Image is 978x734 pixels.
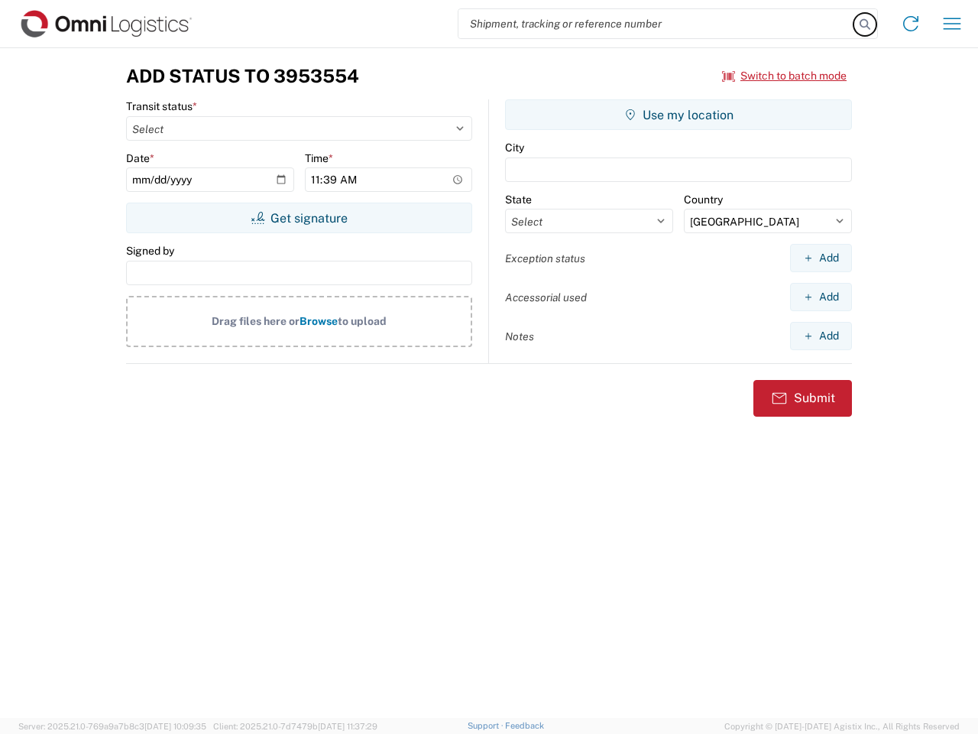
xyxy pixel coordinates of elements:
span: [DATE] 10:09:35 [144,722,206,731]
span: Drag files here or [212,315,300,327]
button: Add [790,244,852,272]
label: State [505,193,532,206]
span: to upload [338,315,387,327]
label: City [505,141,524,154]
button: Submit [753,380,852,417]
button: Switch to batch mode [722,63,847,89]
label: Signed by [126,244,174,258]
input: Shipment, tracking or reference number [458,9,854,38]
span: Copyright © [DATE]-[DATE] Agistix Inc., All Rights Reserved [724,719,960,733]
label: Transit status [126,99,197,113]
label: Date [126,151,154,165]
span: Server: 2025.21.0-769a9a7b8c3 [18,722,206,731]
a: Feedback [505,721,544,730]
a: Support [468,721,506,730]
label: Accessorial used [505,291,587,304]
h3: Add Status to 3953554 [126,65,359,87]
span: [DATE] 11:37:29 [318,722,377,731]
label: Country [684,193,723,206]
button: Add [790,283,852,311]
button: Add [790,322,852,350]
label: Time [305,151,333,165]
span: Client: 2025.21.0-7d7479b [213,722,377,731]
button: Use my location [505,99,852,130]
label: Notes [505,330,534,343]
label: Exception status [505,252,585,265]
span: Browse [300,315,338,327]
button: Get signature [126,203,472,233]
